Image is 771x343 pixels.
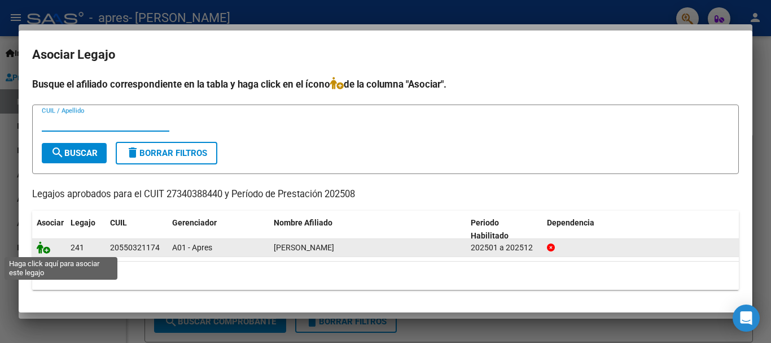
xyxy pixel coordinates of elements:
[126,146,139,159] mat-icon: delete
[51,148,98,158] span: Buscar
[116,142,217,164] button: Borrar Filtros
[110,241,160,254] div: 20550321174
[71,243,84,252] span: 241
[466,211,542,248] datatable-header-cell: Periodo Habilitado
[51,146,64,159] mat-icon: search
[274,243,334,252] span: CARDOZO NAHUEL DARIO
[274,218,332,227] span: Nombre Afiliado
[32,262,739,290] div: 1 registros
[168,211,269,248] datatable-header-cell: Gerenciador
[172,218,217,227] span: Gerenciador
[126,148,207,158] span: Borrar Filtros
[32,188,739,202] p: Legajos aprobados para el CUIT 27340388440 y Período de Prestación 202508
[110,218,127,227] span: CUIL
[547,218,594,227] span: Dependencia
[471,218,509,240] span: Periodo Habilitado
[66,211,106,248] datatable-header-cell: Legajo
[42,143,107,163] button: Buscar
[471,241,538,254] div: 202501 a 202512
[32,44,739,66] h2: Asociar Legajo
[32,211,66,248] datatable-header-cell: Asociar
[37,218,64,227] span: Asociar
[733,305,760,332] div: Open Intercom Messenger
[172,243,212,252] span: A01 - Apres
[542,211,739,248] datatable-header-cell: Dependencia
[71,218,95,227] span: Legajo
[269,211,466,248] datatable-header-cell: Nombre Afiliado
[106,211,168,248] datatable-header-cell: CUIL
[32,77,739,92] h4: Busque el afiliado correspondiente en la tabla y haga click en el ícono de la columna "Asociar".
